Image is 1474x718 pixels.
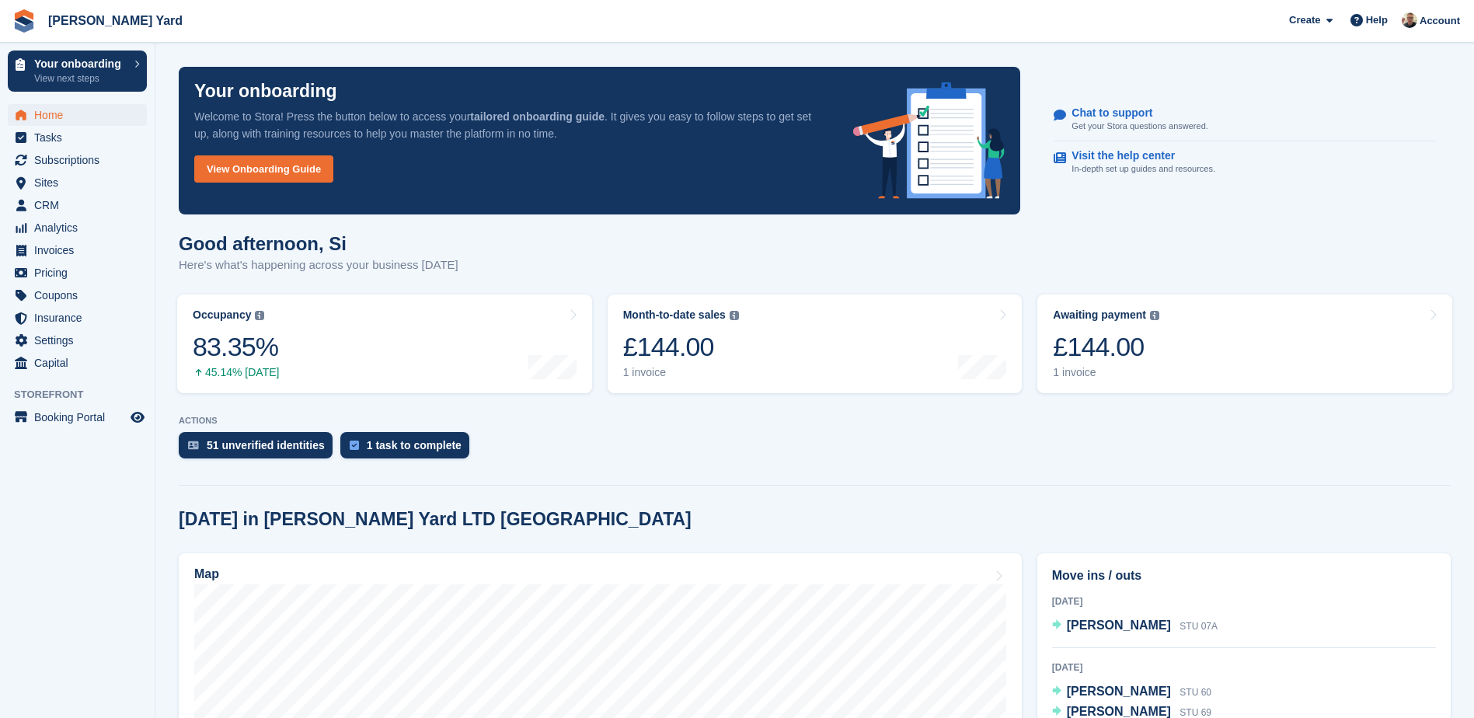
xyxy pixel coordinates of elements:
[1180,621,1218,632] span: STU 07A
[8,194,147,216] a: menu
[34,307,127,329] span: Insurance
[188,441,199,450] img: verify_identity-adf6edd0f0f0b5bbfe63781bf79b02c33cf7c696d77639b501bdc392416b5a36.svg
[179,432,340,466] a: 51 unverified identities
[34,217,127,239] span: Analytics
[1072,149,1203,162] p: Visit the help center
[128,408,147,427] a: Preview store
[179,233,458,254] h1: Good afternoon, Si
[207,439,325,451] div: 51 unverified identities
[193,308,251,322] div: Occupancy
[34,58,127,69] p: Your onboarding
[1054,99,1436,141] a: Chat to support Get your Stora questions answered.
[8,406,147,428] a: menu
[177,295,592,393] a: Occupancy 83.35% 45.14% [DATE]
[8,127,147,148] a: menu
[34,104,127,126] span: Home
[470,110,605,123] strong: tailored onboarding guide
[8,352,147,374] a: menu
[608,295,1023,393] a: Month-to-date sales £144.00 1 invoice
[623,366,739,379] div: 1 invoice
[42,8,189,33] a: [PERSON_NAME] Yard
[34,127,127,148] span: Tasks
[1052,682,1211,702] a: [PERSON_NAME] STU 60
[1067,619,1171,632] span: [PERSON_NAME]
[1420,13,1460,29] span: Account
[1053,366,1159,379] div: 1 invoice
[1072,106,1195,120] p: Chat to support
[350,441,359,450] img: task-75834270c22a3079a89374b754ae025e5fb1db73e45f91037f5363f120a921f8.svg
[34,71,127,85] p: View next steps
[1289,12,1320,28] span: Create
[194,567,219,581] h2: Map
[1053,331,1159,363] div: £144.00
[193,366,279,379] div: 45.14% [DATE]
[1180,687,1211,698] span: STU 60
[34,262,127,284] span: Pricing
[34,194,127,216] span: CRM
[179,509,692,530] h2: [DATE] in [PERSON_NAME] Yard LTD [GEOGRAPHIC_DATA]
[1067,685,1171,698] span: [PERSON_NAME]
[1052,566,1436,585] h2: Move ins / outs
[1072,120,1207,133] p: Get your Stora questions answered.
[730,311,739,320] img: icon-info-grey-7440780725fd019a000dd9b08b2336e03edf1995a4989e88bcd33f0948082b44.svg
[1037,295,1452,393] a: Awaiting payment £144.00 1 invoice
[1366,12,1388,28] span: Help
[194,108,828,142] p: Welcome to Stora! Press the button below to access your . It gives you easy to follow steps to ge...
[194,82,337,100] p: Your onboarding
[255,311,264,320] img: icon-info-grey-7440780725fd019a000dd9b08b2336e03edf1995a4989e88bcd33f0948082b44.svg
[8,172,147,193] a: menu
[1180,707,1211,718] span: STU 69
[623,308,726,322] div: Month-to-date sales
[1150,311,1159,320] img: icon-info-grey-7440780725fd019a000dd9b08b2336e03edf1995a4989e88bcd33f0948082b44.svg
[1052,660,1436,674] div: [DATE]
[34,239,127,261] span: Invoices
[1054,141,1436,183] a: Visit the help center In-depth set up guides and resources.
[193,331,279,363] div: 83.35%
[194,155,333,183] a: View Onboarding Guide
[1402,12,1417,28] img: Si Allen
[179,416,1451,426] p: ACTIONS
[1053,308,1146,322] div: Awaiting payment
[8,104,147,126] a: menu
[8,217,147,239] a: menu
[12,9,36,33] img: stora-icon-8386f47178a22dfd0bd8f6a31ec36ba5ce8667c1dd55bd0f319d3a0aa187defe.svg
[853,82,1005,199] img: onboarding-info-6c161a55d2c0e0a8cae90662b2fe09162a5109e8cc188191df67fb4f79e88e88.svg
[1052,616,1218,636] a: [PERSON_NAME] STU 07A
[8,51,147,92] a: Your onboarding View next steps
[1072,162,1215,176] p: In-depth set up guides and resources.
[340,432,477,466] a: 1 task to complete
[8,149,147,171] a: menu
[623,331,739,363] div: £144.00
[8,262,147,284] a: menu
[8,307,147,329] a: menu
[8,284,147,306] a: menu
[34,329,127,351] span: Settings
[14,387,155,403] span: Storefront
[1067,705,1171,718] span: [PERSON_NAME]
[34,406,127,428] span: Booking Portal
[179,256,458,274] p: Here's what's happening across your business [DATE]
[34,284,127,306] span: Coupons
[34,172,127,193] span: Sites
[1052,594,1436,608] div: [DATE]
[367,439,462,451] div: 1 task to complete
[8,329,147,351] a: menu
[34,149,127,171] span: Subscriptions
[34,352,127,374] span: Capital
[8,239,147,261] a: menu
